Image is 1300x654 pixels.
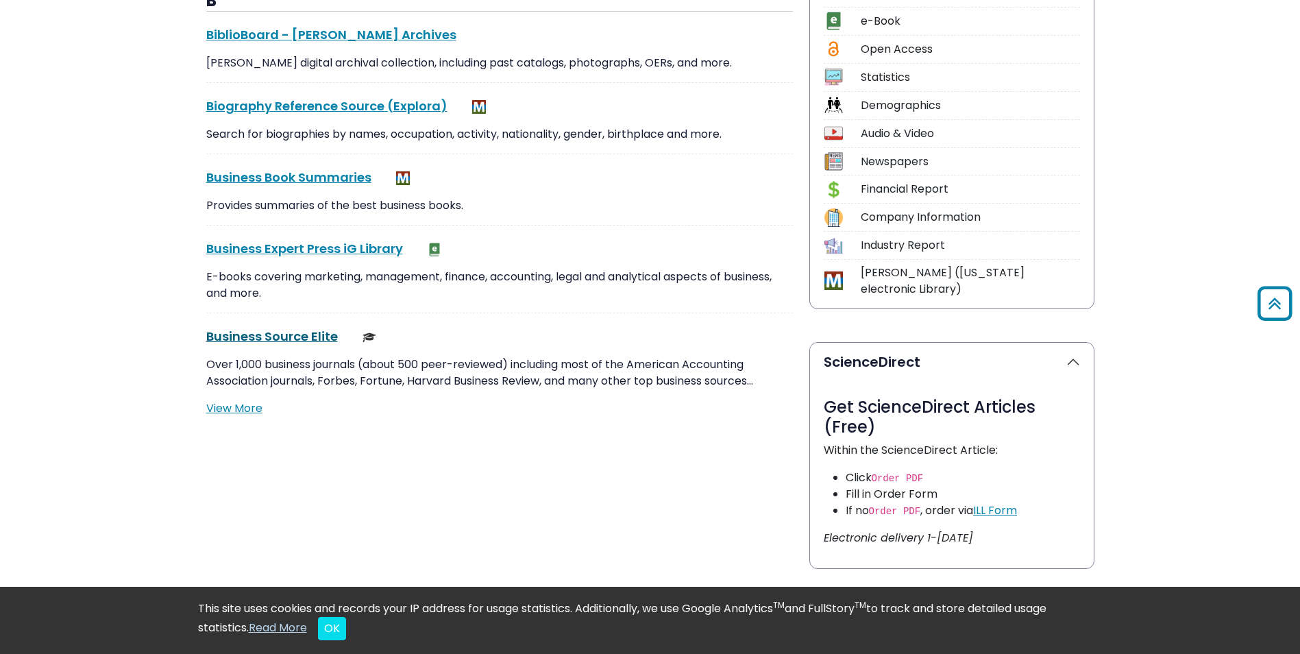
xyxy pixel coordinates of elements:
a: ILL Form [973,502,1017,518]
div: This site uses cookies and records your IP address for usage statistics. Additionally, we use Goo... [198,601,1103,640]
img: MeL (Michigan electronic Library) [396,171,410,185]
img: Icon Financial Report [824,180,843,199]
p: Within the ScienceDirect Article: [824,442,1080,459]
img: Scholarly or Peer Reviewed [363,330,376,344]
li: If no , order via [846,502,1080,519]
div: Demographics [861,97,1080,114]
img: Icon Newspapers [824,152,843,171]
a: Business Source Elite [206,328,338,345]
a: Biography Reference Source (Explora) [206,97,447,114]
img: Icon Open Access [825,40,842,58]
a: Back to Top [1253,293,1297,315]
div: Financial Report [861,181,1080,197]
div: e-Book [861,13,1080,29]
a: View More [206,400,262,416]
p: Search for biographies by names, occupation, activity, nationality, gender, birthplace and more. [206,126,793,143]
div: Newspapers [861,154,1080,170]
a: Business Book Summaries [206,169,371,186]
div: Company Information [861,209,1080,226]
img: Icon Industry Report [824,237,843,255]
img: Icon Audio & Video [824,124,843,143]
code: Order PDF [872,473,924,484]
button: Close [318,617,346,640]
p: Provides summaries of the best business books. [206,197,793,214]
img: MeL (Michigan electronic Library) [472,100,486,114]
img: Icon MeL (Michigan electronic Library) [824,271,843,290]
code: Order PDF [869,506,921,517]
h3: Get ScienceDirect Articles (Free) [824,398,1080,437]
a: Read More [249,620,307,635]
img: Icon Company Information [824,208,843,227]
p: Over 1,000 business journals (about 500 peer-reviewed) including most of the American Accounting ... [206,356,793,389]
img: e-Book [428,243,441,256]
div: Open Access [861,41,1080,58]
img: Icon Statistics [824,68,843,86]
a: Business Expert Press iG Library [206,240,403,257]
img: Icon e-Book [824,12,843,30]
sup: TM [773,599,785,611]
sup: TM [855,599,866,611]
p: E-books covering marketing, management, finance, accounting, legal and analytical aspects of busi... [206,269,793,302]
div: Industry Report [861,237,1080,254]
i: Electronic delivery 1-[DATE] [824,530,973,546]
button: ScienceDirect [810,343,1094,381]
p: [PERSON_NAME] digital archival collection, including past catalogs, photographs, OERs, and more. [206,55,793,71]
div: Statistics [861,69,1080,86]
li: Fill in Order Form [846,486,1080,502]
a: BiblioBoard - [PERSON_NAME] Archives [206,26,456,43]
div: Audio & Video [861,125,1080,142]
li: Click [846,470,1080,486]
div: [PERSON_NAME] ([US_STATE] electronic Library) [861,265,1080,298]
img: Icon Demographics [824,96,843,114]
